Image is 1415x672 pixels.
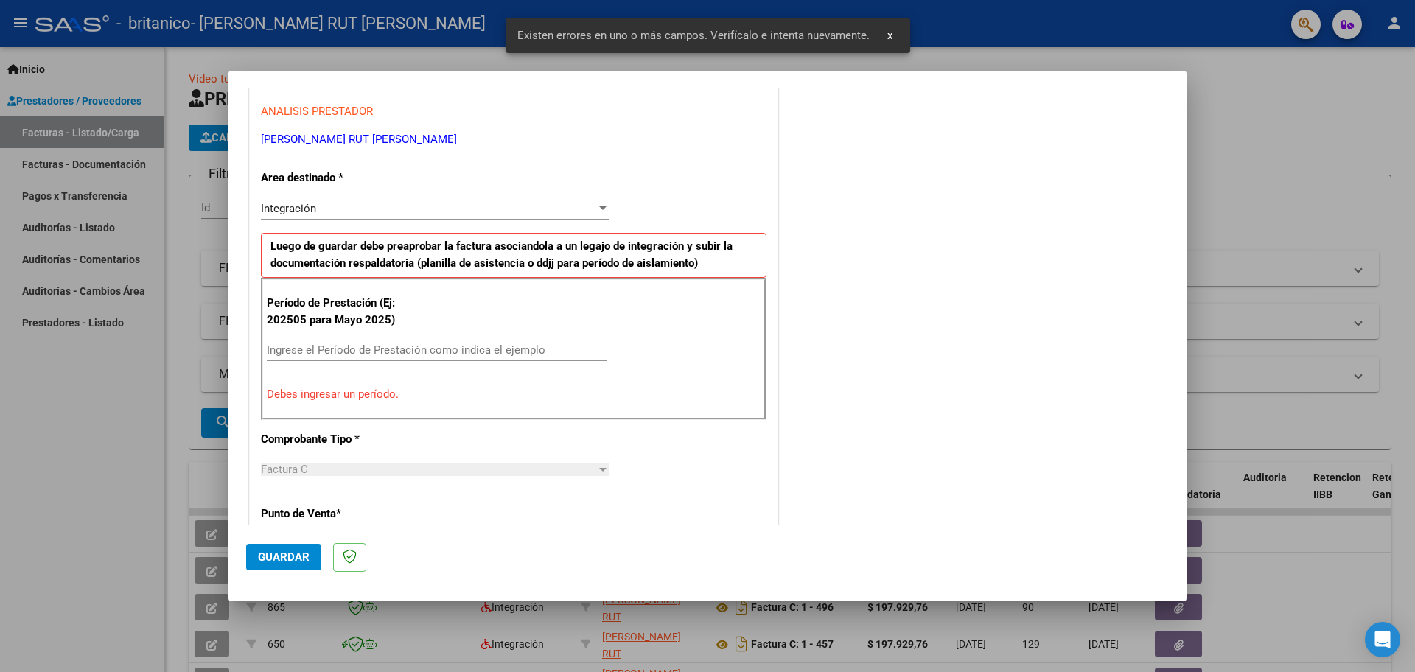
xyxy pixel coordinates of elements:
[261,131,766,148] p: [PERSON_NAME] RUT [PERSON_NAME]
[517,28,870,43] span: Existen errores en uno o más campos. Verifícalo e intenta nuevamente.
[246,544,321,570] button: Guardar
[1365,622,1400,657] div: Open Intercom Messenger
[887,29,892,42] span: x
[261,169,413,186] p: Area destinado *
[270,239,733,270] strong: Luego de guardar debe preaprobar la factura asociandola a un legajo de integración y subir la doc...
[876,22,904,49] button: x
[258,550,310,564] span: Guardar
[261,431,413,448] p: Comprobante Tipo *
[261,105,373,118] span: ANALISIS PRESTADOR
[267,295,415,328] p: Período de Prestación (Ej: 202505 para Mayo 2025)
[267,386,761,403] p: Debes ingresar un período.
[261,463,308,476] span: Factura C
[261,202,316,215] span: Integración
[261,505,413,522] p: Punto de Venta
